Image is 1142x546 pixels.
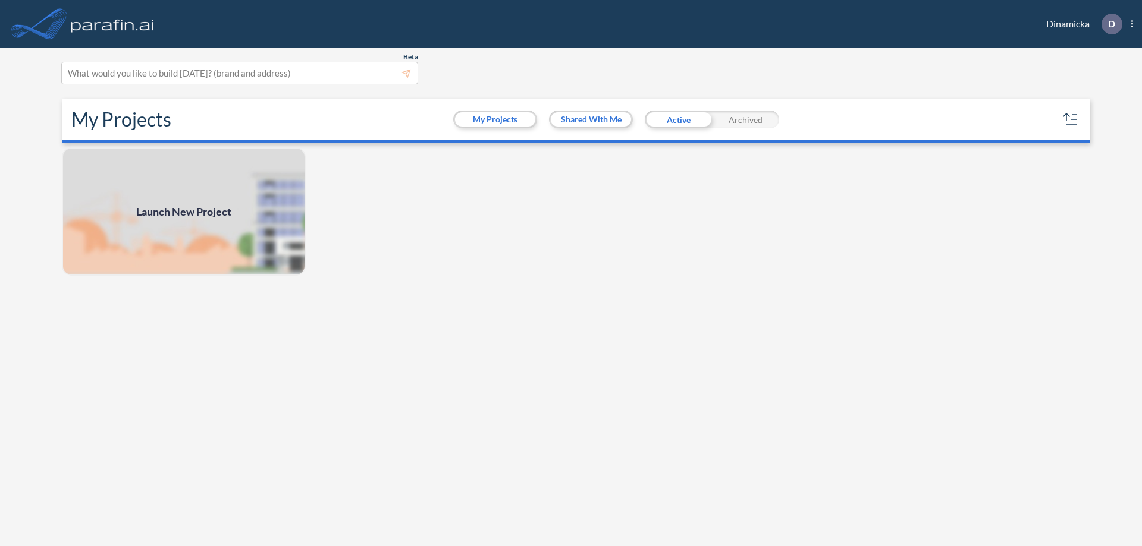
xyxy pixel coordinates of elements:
[645,111,712,128] div: Active
[71,108,171,131] h2: My Projects
[712,111,779,128] div: Archived
[62,147,306,276] a: Launch New Project
[136,204,231,220] span: Launch New Project
[62,147,306,276] img: add
[1061,110,1080,129] button: sort
[1028,14,1133,34] div: Dinamicka
[403,52,418,62] span: Beta
[551,112,631,127] button: Shared With Me
[1108,18,1115,29] p: D
[455,112,535,127] button: My Projects
[68,12,156,36] img: logo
